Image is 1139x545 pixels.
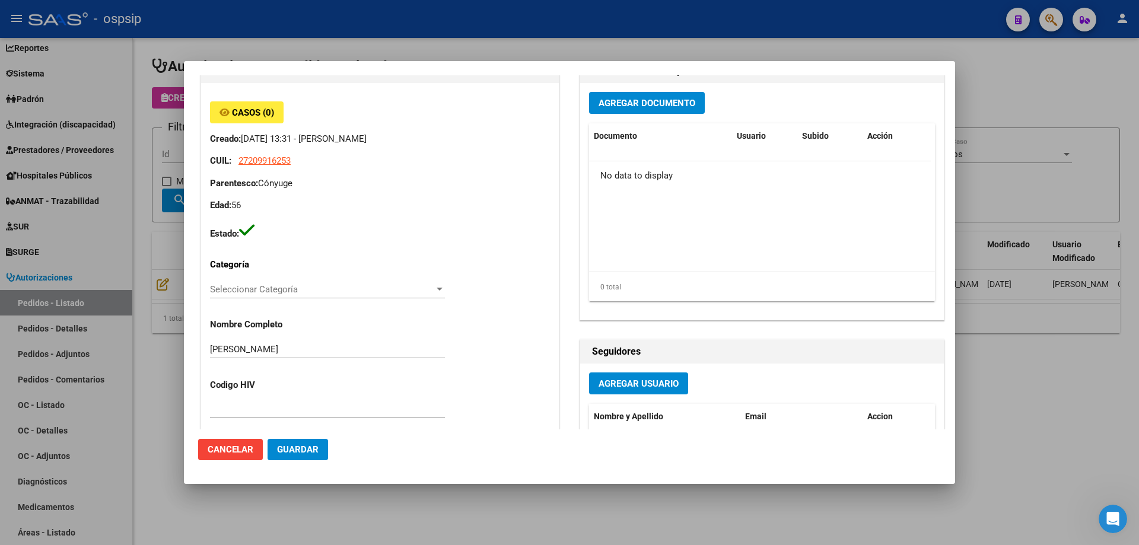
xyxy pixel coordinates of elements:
button: Agregar Documento [589,92,705,114]
span: Accion [867,412,893,421]
button: Cancelar [198,439,263,460]
span: Cancelar [208,444,253,455]
strong: Parentesco: [210,178,258,189]
p: 56 [210,199,550,212]
span: Email [745,412,766,421]
datatable-header-cell: Nombre y Apellido [589,404,741,429]
span: Agregar Documento [599,98,695,109]
div: 0 total [589,272,935,302]
datatable-header-cell: Accion [863,404,922,429]
p: Codigo HIV [210,378,312,392]
span: Casos (0) [232,107,274,118]
span: Subido [802,131,829,141]
strong: Edad: [210,200,231,211]
button: Agregar Usuario [589,372,688,394]
span: Agregar Usuario [599,378,679,389]
button: Guardar [268,439,328,460]
p: Cónyuge [210,177,550,190]
p: Categoría [210,258,312,272]
div: No data to display [589,161,931,191]
datatable-header-cell: Usuario [732,123,797,149]
datatable-header-cell: Email [740,404,863,429]
span: Guardar [277,444,319,455]
span: Documento [594,131,637,141]
datatable-header-cell: Acción [863,123,922,149]
strong: CUIL: [210,155,231,166]
datatable-header-cell: Documento [589,123,732,149]
datatable-header-cell: Subido [797,123,863,149]
span: Acción [867,131,893,141]
span: Seleccionar Categoría [210,284,434,295]
span: Nombre y Apellido [594,412,663,421]
iframe: Intercom live chat [1099,505,1127,533]
span: Usuario [737,131,766,141]
strong: Creado: [210,133,241,144]
p: Nombre Completo [210,318,312,332]
strong: Estado: [210,228,239,239]
h2: Seguidores [592,345,932,359]
span: 27209916253 [238,155,291,166]
button: Casos (0) [210,101,284,123]
p: [DATE] 13:31 - [PERSON_NAME] [210,132,550,146]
